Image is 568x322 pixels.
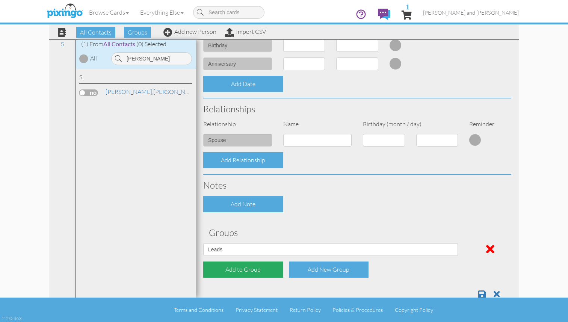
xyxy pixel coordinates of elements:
div: Reminder [464,120,490,128]
input: Search cards [193,6,264,19]
div: Add New Group [289,262,369,278]
div: All [90,54,97,63]
div: Relationship [198,120,278,128]
div: Add Relationship [203,152,283,168]
div: Name [278,120,358,128]
a: Browse Cards [83,3,134,22]
a: S [57,39,68,48]
input: (e.g. Friend, Daughter) [203,134,272,147]
img: pixingo logo [45,2,85,21]
img: comments.svg [378,9,390,20]
span: All Contacts [103,40,135,47]
span: (0) Selected [136,40,166,48]
div: Add Date [203,76,283,92]
span: [PERSON_NAME] and [PERSON_NAME] [423,9,519,16]
div: S [79,73,192,84]
a: Copyright Policy [395,307,433,313]
div: Birthday (month / day) [357,120,464,128]
h3: Notes [203,180,511,190]
a: 1 [402,3,412,26]
div: Add to Group [203,262,283,278]
h3: Relationships [203,104,511,114]
div: 2.2.0-463 [2,315,21,322]
a: Import CSV [225,28,266,35]
a: Return Policy [290,307,321,313]
a: [PERSON_NAME] [105,87,201,96]
span: [PERSON_NAME], [106,88,153,95]
span: Groups [124,27,151,38]
span: All Contacts [76,27,115,38]
div: (1) From [76,40,196,48]
span: 1 [406,3,409,10]
a: Everything Else [134,3,189,22]
a: Add new Person [163,28,216,35]
div: Add Note [203,196,283,212]
a: Terms and Conditions [174,307,224,313]
h3: Groups [209,228,506,237]
a: Privacy Statement [236,307,278,313]
a: [PERSON_NAME] and [PERSON_NAME] [417,3,524,22]
a: Policies & Procedures [332,307,383,313]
